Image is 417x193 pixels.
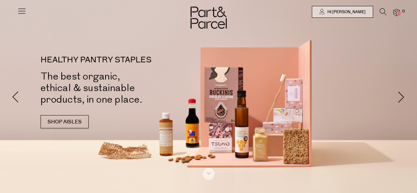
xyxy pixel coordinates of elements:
p: HEALTHY PANTRY STAPLES [41,56,219,64]
a: 0 [393,9,400,16]
a: SHOP AISLES [41,115,89,128]
img: Part&Parcel [191,7,227,29]
span: 0 [401,9,406,15]
a: Hi [PERSON_NAME] [312,6,373,18]
h2: The best organic, ethical & sustainable products, in one place. [41,71,219,105]
span: Hi [PERSON_NAME] [326,9,366,15]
